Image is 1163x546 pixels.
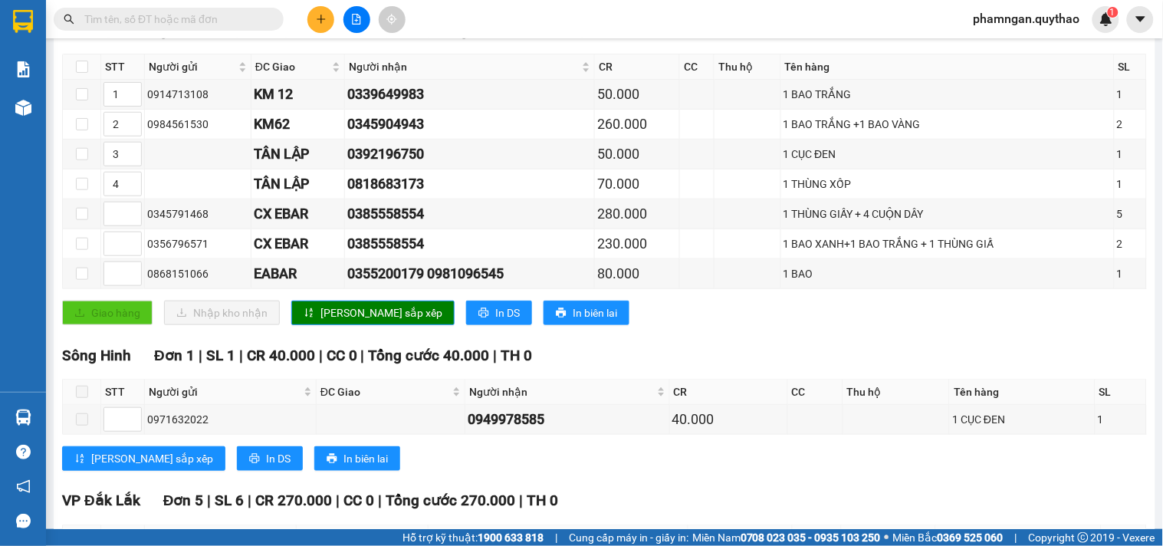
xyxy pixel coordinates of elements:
span: [PERSON_NAME] sắp xếp [91,450,213,467]
img: logo-vxr [13,10,33,33]
div: 1 [1117,146,1144,163]
span: Người nhận [432,529,672,546]
span: Đơn 5 [163,492,204,510]
span: Increase Value [124,262,141,274]
input: Tìm tên, số ĐT hoặc mã đơn [84,11,265,28]
div: 260.000 [597,113,677,135]
img: warehouse-icon [15,100,31,116]
button: sort-ascending[PERSON_NAME] sắp xếp [62,446,225,471]
th: CR [670,380,788,405]
span: | [494,347,498,364]
span: ĐC Giao [320,383,449,400]
span: | [361,347,365,364]
th: STT [101,380,145,405]
div: 2 [1117,235,1144,252]
span: Cung cấp máy in - giấy in: [569,529,688,546]
span: aim [386,14,397,25]
button: printerIn DS [466,301,532,325]
button: aim [379,6,406,33]
div: CX EBAR [254,233,342,255]
button: printerIn biên lai [314,446,400,471]
span: | [239,347,243,364]
span: | [336,492,340,510]
div: 0818683173 [347,173,592,195]
span: | [519,492,523,510]
span: [PERSON_NAME] sắp xếp [320,304,442,321]
div: CX EBAR [254,203,342,225]
span: Increase Value [124,83,141,94]
div: 0356796571 [147,235,248,252]
span: In biên lai [343,450,388,467]
img: warehouse-icon [15,409,31,426]
span: copyright [1078,532,1089,543]
span: down [129,421,138,430]
div: KM62 [254,113,342,135]
th: Thu hộ [715,54,781,80]
th: Tên hàng [781,54,1115,80]
span: Hỗ trợ kỹ thuật: [402,529,544,546]
span: Miền Bắc [893,529,1004,546]
span: down [129,275,138,285]
sup: 1 [1108,7,1119,18]
span: Increase Value [124,173,141,184]
div: EABAR [254,263,342,285]
span: In DS [266,450,291,467]
span: TH 0 [501,347,533,364]
span: down [129,215,138,225]
div: 230.000 [597,233,677,255]
span: caret-down [1134,12,1148,26]
span: sort-ascending [74,453,85,465]
span: | [378,492,382,510]
div: 0385558554 [347,203,592,225]
div: 0949978585 [468,409,666,430]
span: Increase Value [124,113,141,124]
span: sort-ascending [304,308,314,320]
span: CR 40.000 [247,347,315,364]
div: 80.000 [597,263,677,285]
span: CC 0 [343,492,374,510]
span: printer [556,308,567,320]
div: 1 CỤC ĐEN [952,411,1092,428]
span: Người nhận [349,58,579,75]
span: printer [478,308,489,320]
img: solution-icon [15,61,31,77]
span: VP Đắk Lắk [62,492,140,510]
div: 0345791468 [147,206,248,222]
th: STT [101,54,145,80]
th: CR [595,54,680,80]
div: 0392196750 [347,143,592,165]
span: In DS [495,304,520,321]
div: 2 [1117,116,1144,133]
span: printer [249,453,260,465]
div: 280.000 [597,203,677,225]
button: uploadGiao hàng [62,301,153,325]
div: 0355200179 0981096545 [347,263,592,285]
span: Decrease Value [124,419,141,431]
div: 0385558554 [347,233,592,255]
span: Decrease Value [124,184,141,196]
span: down [129,126,138,135]
span: message [16,514,31,528]
span: up [129,205,138,214]
span: up [129,235,138,244]
div: 70.000 [597,173,677,195]
span: Đơn 1 [154,347,195,364]
span: Decrease Value [124,94,141,106]
div: 0868151066 [147,265,248,282]
div: 0914713108 [147,86,248,103]
span: Decrease Value [124,124,141,136]
button: sort-ascending[PERSON_NAME] sắp xếp [291,301,455,325]
div: 1 BAO TRẮNG +1 BAO VÀNG [784,116,1112,133]
span: down [129,96,138,105]
span: 1 [1110,7,1115,18]
span: TH 0 [527,492,558,510]
button: printerIn DS [237,446,303,471]
span: notification [16,479,31,494]
span: ĐC Giao [301,529,412,546]
span: Tổng cước 270.000 [386,492,515,510]
div: 0984561530 [147,116,248,133]
span: up [129,265,138,274]
span: SL 6 [215,492,244,510]
span: | [319,347,323,364]
span: up [129,175,138,184]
